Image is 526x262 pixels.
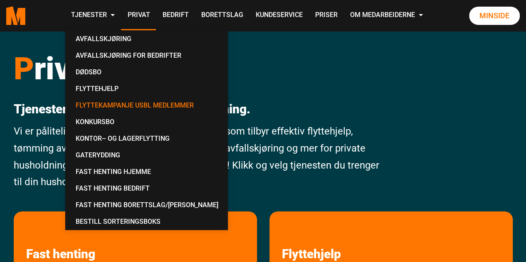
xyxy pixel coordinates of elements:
a: Bestill Sorteringsboks [69,213,225,230]
a: Fast Henting Hjemme [69,164,225,180]
a: Fast Henting Borettslag/[PERSON_NAME] [69,197,225,213]
a: Avfallskjøring for Bedrifter [69,47,225,64]
a: Om Medarbeiderne [343,1,429,30]
a: Kundeservice [249,1,309,30]
p: Tjenester vi tilbyr din private husholdning. [14,102,385,117]
a: les mer om Flyttehjelp [269,211,353,262]
span: P [14,50,34,87]
a: Bedrift [156,1,195,30]
h1: rivat [14,50,385,87]
a: Minside [469,7,520,25]
a: Borettslag [195,1,249,30]
a: Privat [121,1,156,30]
a: Gaterydding [69,147,225,164]
a: Avfallskjøring [69,31,225,47]
a: Fast Henting Bedrift [69,180,225,197]
a: Priser [309,1,343,30]
a: Flyttekampanje USBL medlemmer [69,97,225,114]
a: Kontor– og lagerflytting [69,130,225,147]
a: les mer om Fast henting [14,211,108,262]
a: Tjenester [65,1,121,30]
a: Konkursbo [69,114,225,130]
a: Dødsbo [69,64,225,81]
p: Vi er pålitelige og erfarne folk med rusbakgrunn som tilbyr effektiv flyttehjelp, tømming av døds... [14,123,385,191]
a: Flyttehjelp [69,81,225,97]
